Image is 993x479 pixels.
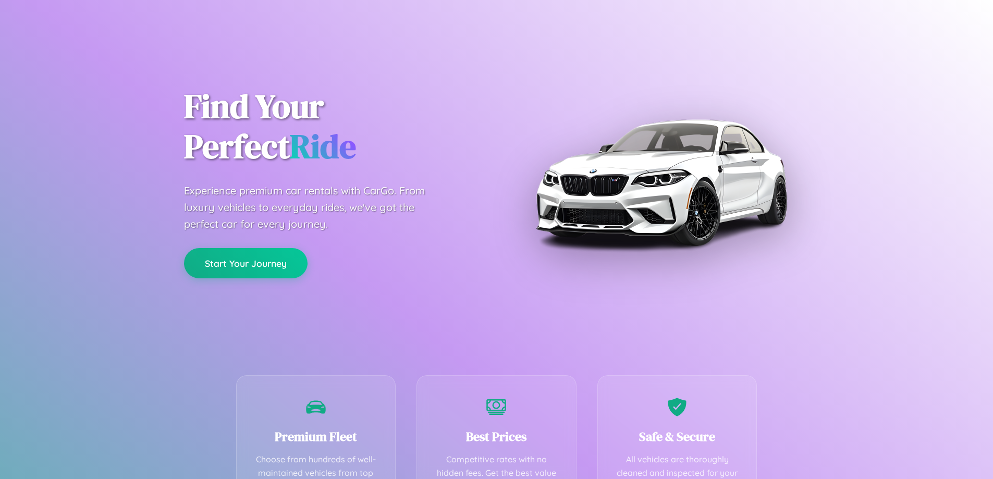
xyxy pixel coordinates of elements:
[184,87,481,167] h1: Find Your Perfect
[252,428,380,445] h3: Premium Fleet
[614,428,741,445] h3: Safe & Secure
[433,428,560,445] h3: Best Prices
[184,248,308,278] button: Start Your Journey
[531,52,791,313] img: Premium BMW car rental vehicle
[184,182,445,232] p: Experience premium car rentals with CarGo. From luxury vehicles to everyday rides, we've got the ...
[290,124,356,169] span: Ride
